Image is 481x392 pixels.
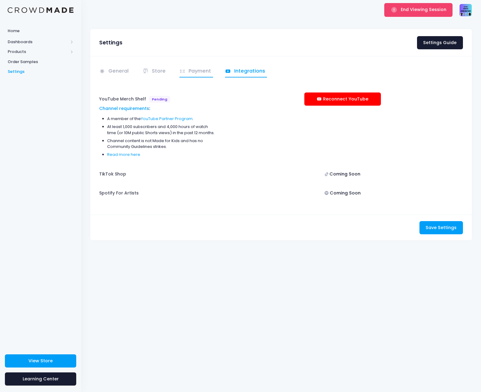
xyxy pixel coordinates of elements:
[401,6,446,13] span: End Viewing Session
[99,105,149,111] a: Channel requirements
[23,376,59,382] span: Learning Center
[304,92,381,106] a: Reconnect YouTube
[141,116,193,122] a: YouTube Partner Program
[225,66,267,77] a: Integrations
[5,372,76,386] a: Learning Center
[107,116,216,122] li: A member of the .
[107,152,140,157] a: Read more here
[143,66,168,77] a: Store
[5,354,76,367] a: View Store
[304,168,381,181] div: Coming Soon
[8,7,73,13] img: Logo
[99,40,122,46] h3: Settings
[8,28,73,34] span: Home
[304,187,381,200] div: Coming Soon
[99,92,146,105] label: YouTube Merch Shelf
[179,66,213,77] a: Payment
[99,66,131,77] a: General
[419,221,463,234] button: Save Settings
[107,138,216,150] li: Channel content is not Made for Kids and has no Community Guidelines strikes.
[149,96,170,103] span: Pending
[107,124,216,136] li: At least 1,000 subscribers and 4,000 hours of watch time (or 10M public Shorts views) in the past...
[384,3,453,17] button: End Viewing Session
[417,36,463,49] a: Settings Guide
[99,168,126,180] label: TikTok Shop
[99,105,216,112] div: :
[8,69,73,75] span: Settings
[460,4,472,16] img: User
[99,187,139,200] label: Spotify For Artists
[8,49,68,55] span: Products
[8,59,73,65] span: Order Samples
[426,224,457,231] span: Save Settings
[28,358,53,364] span: View Store
[8,39,68,45] span: Dashboards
